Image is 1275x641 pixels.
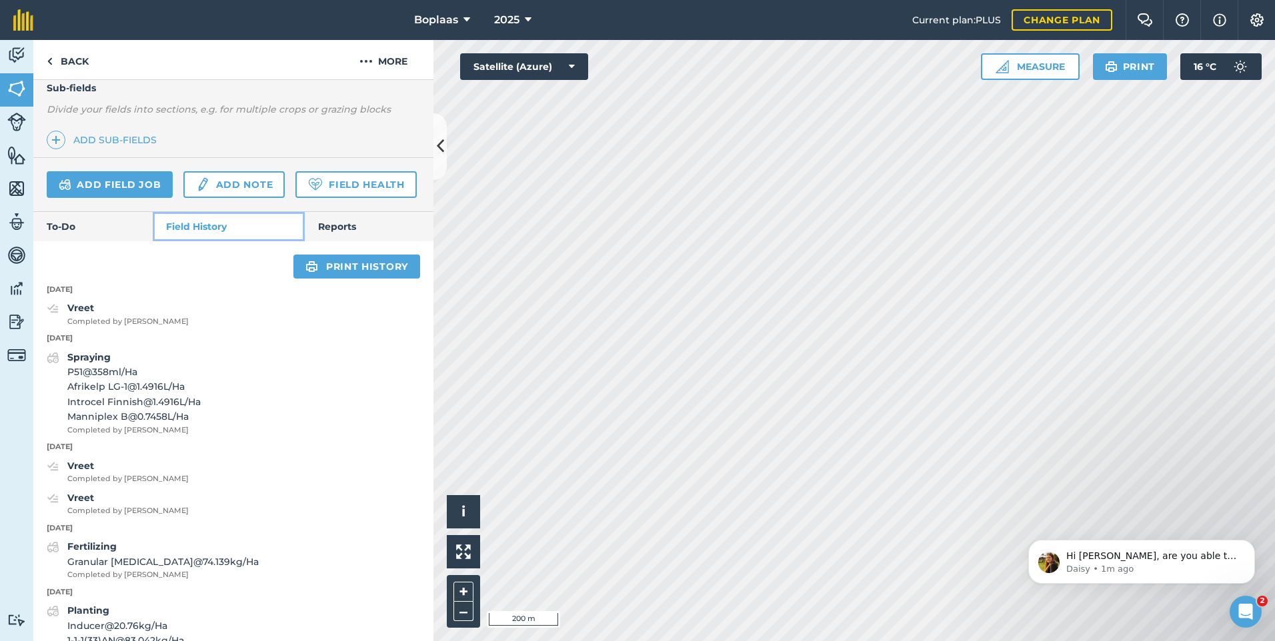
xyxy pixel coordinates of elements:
img: svg+xml;base64,PHN2ZyB4bWxucz0iaHR0cDovL3d3dy53My5vcmcvMjAwMC9zdmciIHdpZHRoPSIxOSIgaGVpZ2h0PSIyNC... [1105,59,1118,75]
button: Measure [981,53,1080,80]
a: Field Health [295,171,416,198]
a: FertilizingGranular [MEDICAL_DATA]@74.139kg/HaCompleted by [PERSON_NAME] [47,539,259,580]
a: VreetCompleted by [PERSON_NAME] [47,490,189,517]
strong: Spraying [67,351,111,363]
p: [DATE] [33,332,433,344]
button: – [453,602,473,621]
a: Add field job [47,171,173,198]
img: svg+xml;base64,PHN2ZyB4bWxucz0iaHR0cDovL3d3dy53My5vcmcvMjAwMC9zdmciIHdpZHRoPSIxNCIgaGVpZ2h0PSIyNC... [51,132,61,148]
img: svg+xml;base64,PHN2ZyB4bWxucz0iaHR0cDovL3d3dy53My5vcmcvMjAwMC9zdmciIHdpZHRoPSIxOSIgaGVpZ2h0PSIyNC... [305,259,318,275]
img: svg+xml;base64,PD94bWwgdmVyc2lvbj0iMS4wIiBlbmNvZGluZz0idXRmLTgiPz4KPCEtLSBHZW5lcmF0b3I6IEFkb2JlIE... [47,539,59,555]
strong: Fertilizing [67,540,117,552]
img: svg+xml;base64,PD94bWwgdmVyc2lvbj0iMS4wIiBlbmNvZGluZz0idXRmLTgiPz4KPCEtLSBHZW5lcmF0b3I6IEFkb2JlIE... [47,350,59,366]
img: svg+xml;base64,PD94bWwgdmVyc2lvbj0iMS4wIiBlbmNvZGluZz0idXRmLTgiPz4KPCEtLSBHZW5lcmF0b3I6IEFkb2JlIE... [195,177,210,193]
span: 2 [1257,596,1268,606]
a: To-Do [33,212,153,241]
img: svg+xml;base64,PD94bWwgdmVyc2lvbj0iMS4wIiBlbmNvZGluZz0idXRmLTgiPz4KPCEtLSBHZW5lcmF0b3I6IEFkb2JlIE... [1227,53,1254,80]
img: svg+xml;base64,PHN2ZyB4bWxucz0iaHR0cDovL3d3dy53My5vcmcvMjAwMC9zdmciIHdpZHRoPSI1NiIgaGVpZ2h0PSI2MC... [7,179,26,199]
img: svg+xml;base64,PD94bWwgdmVyc2lvbj0iMS4wIiBlbmNvZGluZz0idXRmLTgiPz4KPCEtLSBHZW5lcmF0b3I6IEFkb2JlIE... [7,312,26,332]
strong: Planting [67,604,109,616]
span: Current plan : PLUS [912,13,1001,27]
strong: Vreet [67,302,94,314]
span: Completed by [PERSON_NAME] [67,424,201,436]
span: Completed by [PERSON_NAME] [67,316,189,328]
img: svg+xml;base64,PHN2ZyB4bWxucz0iaHR0cDovL3d3dy53My5vcmcvMjAwMC9zdmciIHdpZHRoPSIyMCIgaGVpZ2h0PSIyNC... [359,53,373,69]
p: [DATE] [33,441,433,453]
a: Back [33,40,102,79]
span: Boplaas [414,12,458,28]
p: [DATE] [33,522,433,534]
strong: Vreet [67,460,94,472]
img: svg+xml;base64,PD94bWwgdmVyc2lvbj0iMS4wIiBlbmNvZGluZz0idXRmLTgiPz4KPCEtLSBHZW5lcmF0b3I6IEFkb2JlIE... [7,45,26,65]
span: i [461,503,465,520]
strong: Vreet [67,492,94,504]
a: VreetCompleted by [PERSON_NAME] [47,301,189,327]
span: 16 ° C [1194,53,1216,80]
img: svg+xml;base64,PD94bWwgdmVyc2lvbj0iMS4wIiBlbmNvZGluZz0idXRmLTgiPz4KPCEtLSBHZW5lcmF0b3I6IEFkb2JlIE... [7,212,26,232]
span: Inducer @ 20.76 kg / Ha [67,618,189,633]
img: svg+xml;base64,PD94bWwgdmVyc2lvbj0iMS4wIiBlbmNvZGluZz0idXRmLTgiPz4KPCEtLSBHZW5lcmF0b3I6IEFkb2JlIE... [47,490,59,506]
a: Reports [305,212,433,241]
button: More [333,40,433,79]
img: svg+xml;base64,PD94bWwgdmVyc2lvbj0iMS4wIiBlbmNvZGluZz0idXRmLTgiPz4KPCEtLSBHZW5lcmF0b3I6IEFkb2JlIE... [47,301,59,317]
span: Completed by [PERSON_NAME] [67,569,259,581]
img: svg+xml;base64,PHN2ZyB4bWxucz0iaHR0cDovL3d3dy53My5vcmcvMjAwMC9zdmciIHdpZHRoPSIxNyIgaGVpZ2h0PSIxNy... [1213,12,1226,28]
a: Print history [293,255,420,279]
h4: Sub-fields [33,81,433,95]
span: 2025 [494,12,519,28]
span: Afrikelp LG-1 @ 1.4916 L / Ha [67,379,201,394]
img: svg+xml;base64,PHN2ZyB4bWxucz0iaHR0cDovL3d3dy53My5vcmcvMjAwMC9zdmciIHdpZHRoPSI1NiIgaGVpZ2h0PSI2MC... [7,145,26,165]
button: Satellite (Azure) [460,53,588,80]
span: Completed by [PERSON_NAME] [67,473,189,485]
a: Field History [153,212,304,241]
button: i [447,495,480,528]
a: SprayingP51@358ml/HaAfrikelp LG-1@1.4916L/HaIntrocel Finnish@1.4916L/HaManniplex B@0.7458L/HaComp... [47,350,201,436]
img: Two speech bubbles overlapping with the left bubble in the forefront [1137,13,1153,27]
button: Print [1093,53,1168,80]
img: A question mark icon [1174,13,1190,27]
button: 16 °C [1180,53,1262,80]
iframe: Intercom live chat [1230,596,1262,628]
p: [DATE] [33,284,433,296]
img: A cog icon [1249,13,1265,27]
img: svg+xml;base64,PD94bWwgdmVyc2lvbj0iMS4wIiBlbmNvZGluZz0idXRmLTgiPz4KPCEtLSBHZW5lcmF0b3I6IEFkb2JlIE... [47,603,59,619]
img: Ruler icon [996,60,1009,73]
img: svg+xml;base64,PHN2ZyB4bWxucz0iaHR0cDovL3d3dy53My5vcmcvMjAwMC9zdmciIHdpZHRoPSI5IiBoZWlnaHQ9IjI0Ii... [47,53,53,69]
img: svg+xml;base64,PD94bWwgdmVyc2lvbj0iMS4wIiBlbmNvZGluZz0idXRmLTgiPz4KPCEtLSBHZW5lcmF0b3I6IEFkb2JlIE... [7,346,26,364]
img: svg+xml;base64,PD94bWwgdmVyc2lvbj0iMS4wIiBlbmNvZGluZz0idXRmLTgiPz4KPCEtLSBHZW5lcmF0b3I6IEFkb2JlIE... [59,177,71,193]
img: svg+xml;base64,PD94bWwgdmVyc2lvbj0iMS4wIiBlbmNvZGluZz0idXRmLTgiPz4KPCEtLSBHZW5lcmF0b3I6IEFkb2JlIE... [7,245,26,265]
p: [DATE] [33,586,433,598]
button: + [453,582,473,602]
span: Manniplex B @ 0.7458 L / Ha [67,409,201,424]
a: Add note [183,171,285,198]
a: Add sub-fields [47,131,162,149]
span: P51 @ 358 ml / Ha [67,364,201,379]
img: svg+xml;base64,PD94bWwgdmVyc2lvbj0iMS4wIiBlbmNvZGluZz0idXRmLTgiPz4KPCEtLSBHZW5lcmF0b3I6IEFkb2JlIE... [7,614,26,626]
iframe: Intercom notifications message [1008,512,1275,605]
img: Four arrows, one pointing top left, one top right, one bottom right and the last bottom left [456,544,471,559]
a: Change plan [1012,9,1112,31]
span: Completed by [PERSON_NAME] [67,505,189,517]
em: Divide your fields into sections, e.g. for multiple crops or grazing blocks [47,103,391,115]
img: svg+xml;base64,PHN2ZyB4bWxucz0iaHR0cDovL3d3dy53My5vcmcvMjAwMC9zdmciIHdpZHRoPSI1NiIgaGVpZ2h0PSI2MC... [7,79,26,99]
span: Granular [MEDICAL_DATA] @ 74.139 kg / Ha [67,554,259,569]
img: svg+xml;base64,PD94bWwgdmVyc2lvbj0iMS4wIiBlbmNvZGluZz0idXRmLTgiPz4KPCEtLSBHZW5lcmF0b3I6IEFkb2JlIE... [7,279,26,299]
img: fieldmargin Logo [13,9,33,31]
span: Introcel Finnish @ 1.4916 L / Ha [67,394,201,409]
a: VreetCompleted by [PERSON_NAME] [47,458,189,485]
img: svg+xml;base64,PD94bWwgdmVyc2lvbj0iMS4wIiBlbmNvZGluZz0idXRmLTgiPz4KPCEtLSBHZW5lcmF0b3I6IEFkb2JlIE... [7,113,26,131]
img: svg+xml;base64,PD94bWwgdmVyc2lvbj0iMS4wIiBlbmNvZGluZz0idXRmLTgiPz4KPCEtLSBHZW5lcmF0b3I6IEFkb2JlIE... [47,458,59,474]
